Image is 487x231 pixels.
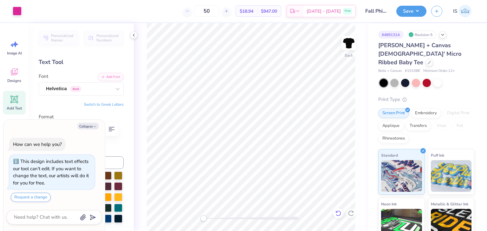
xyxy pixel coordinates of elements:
[261,8,277,15] span: $947.00
[345,53,353,58] div: Back
[381,160,422,192] img: Standard
[378,96,474,103] div: Print Type
[407,31,436,39] div: Revision 5
[405,68,420,74] span: # 1010BE
[396,6,426,17] button: Save
[84,31,124,45] button: Personalized Numbers
[378,121,404,131] div: Applique
[7,106,22,111] span: Add Text
[98,73,124,81] button: Add Font
[360,5,392,17] input: Untitled Design
[13,141,62,147] div: How can we help you?
[406,121,431,131] div: Transfers
[39,113,124,121] label: Format
[96,34,120,42] span: Personalized Numbers
[431,160,472,192] img: Puff Ink
[7,78,21,83] span: Designs
[423,68,455,74] span: Minimum Order: 12 +
[11,193,51,202] button: Request a change
[459,5,471,17] img: Ishita Singh
[381,152,398,159] span: Standard
[378,109,409,118] div: Screen Print
[443,109,474,118] div: Digital Print
[13,158,89,186] div: This design includes text effects our tool can't edit. If you want to change the text, our artist...
[431,152,444,159] span: Puff Ink
[431,201,468,207] span: Metallic & Glitter Ink
[194,5,219,17] input: – –
[39,31,78,45] button: Personalized Names
[381,201,397,207] span: Neon Ink
[452,121,467,131] div: Foil
[378,134,409,143] div: Rhinestones
[39,73,48,80] label: Font
[450,5,474,17] a: IS
[84,102,124,107] button: Switch to Greek Letters
[39,58,124,66] div: Text Tool
[378,41,461,66] span: [PERSON_NAME] + Canvas [DEMOGRAPHIC_DATA]' Micro Ribbed Baby Tee
[51,34,75,42] span: Personalized Names
[378,31,404,39] div: # 489131A
[345,9,351,13] span: Free
[7,51,22,56] span: Image AI
[411,109,441,118] div: Embroidery
[378,68,402,74] span: Bella + Canvas
[453,8,457,15] span: IS
[433,121,451,131] div: Vinyl
[240,8,253,15] span: $18.94
[200,215,207,222] div: Accessibility label
[342,37,355,49] img: Back
[77,123,99,129] button: Collapse
[307,8,341,15] span: [DATE] - [DATE]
